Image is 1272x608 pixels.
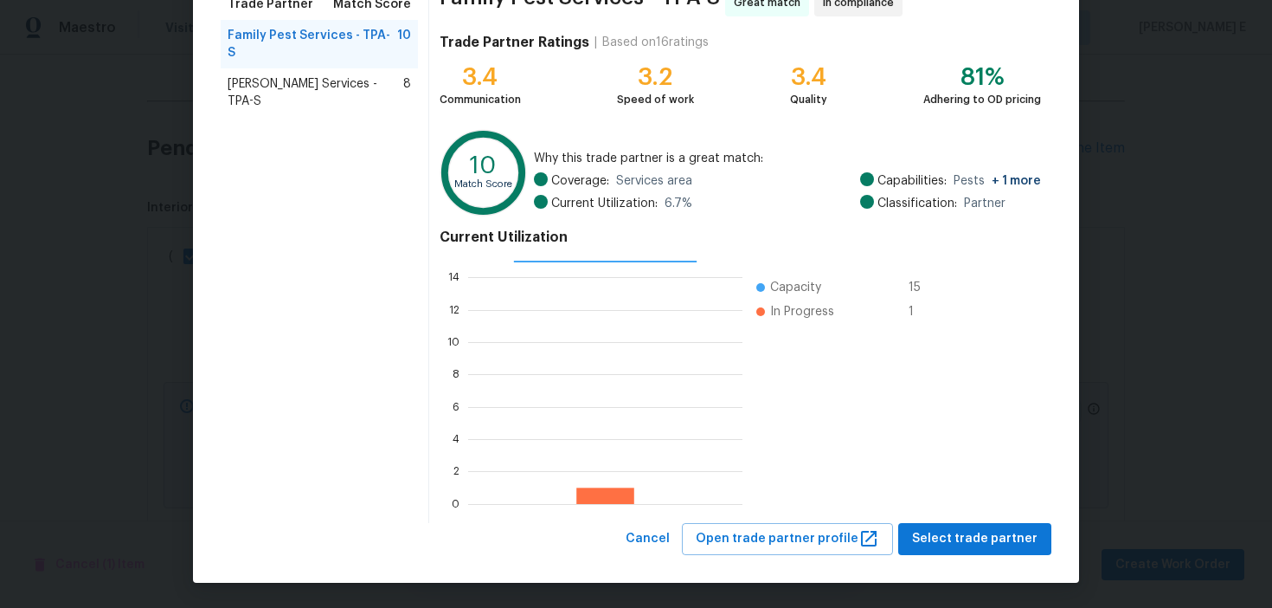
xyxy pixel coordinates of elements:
span: [PERSON_NAME] Services - TPA-S [228,75,403,110]
div: 3.2 [617,68,694,86]
text: 8 [453,369,459,379]
span: 15 [909,279,936,296]
span: In Progress [770,303,834,320]
span: Select trade partner [912,528,1038,550]
span: Why this trade partner is a great match: [534,150,1041,167]
span: Family Pest Services - TPA-S [228,27,397,61]
button: Open trade partner profile [682,523,893,555]
text: 0 [452,499,459,509]
text: 2 [453,466,459,476]
div: | [589,34,602,51]
div: 81% [923,68,1041,86]
span: Open trade partner profile [696,528,879,550]
div: 3.4 [790,68,827,86]
text: 10 [447,337,459,347]
span: Cancel [626,528,670,550]
div: 3.4 [440,68,521,86]
span: Coverage: [551,172,609,190]
div: Adhering to OD pricing [923,91,1041,108]
span: 8 [403,75,411,110]
text: 10 [470,153,497,178]
div: Quality [790,91,827,108]
span: + 1 more [992,175,1041,187]
div: Based on 16 ratings [602,34,709,51]
text: 6 [453,402,459,412]
span: Current Utilization: [551,195,658,212]
text: Match Score [454,179,512,189]
button: Cancel [619,523,677,555]
span: Classification: [877,195,957,212]
text: 14 [448,272,459,282]
text: 4 [453,434,459,444]
span: 10 [397,27,411,61]
h4: Current Utilization [440,229,1041,246]
h4: Trade Partner Ratings [440,34,589,51]
span: Capacity [770,279,821,296]
span: Services area [616,172,692,190]
button: Select trade partner [898,523,1051,555]
text: 12 [449,305,459,315]
span: Partner [964,195,1005,212]
div: Speed of work [617,91,694,108]
span: 1 [909,303,936,320]
div: Communication [440,91,521,108]
span: 6.7 % [665,195,692,212]
span: Pests [954,172,1041,190]
span: Capabilities: [877,172,947,190]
